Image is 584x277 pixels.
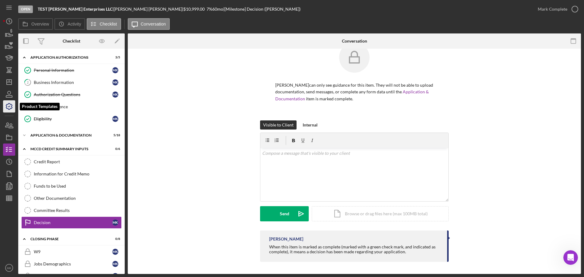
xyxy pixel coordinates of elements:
div: Committee Results [34,208,121,213]
div: M K [112,220,118,226]
div: [PERSON_NAME] [269,237,303,241]
div: Checklist [63,39,80,43]
div: BA-Due Diligence [34,104,121,109]
text: MK [7,266,12,270]
a: 2Business InformationMK [21,76,122,88]
div: Decision [34,220,112,225]
button: Expand window [106,2,118,14]
div: MCCD Credit Summary Inputs [30,147,105,151]
div: | [38,7,114,12]
div: 5 / 18 [109,133,120,137]
a: Open in help center [36,203,85,207]
a: Information for Credit Memo [21,168,122,180]
div: Application Authorizations [30,56,105,59]
a: DecisionMK [21,216,122,229]
button: Activity [54,18,85,30]
div: M K [112,116,118,122]
button: Overview [18,18,53,30]
div: 3 / 5 [109,56,120,59]
div: Conversation [342,39,367,43]
div: Personal Information [34,68,112,73]
div: Application & Documentation [30,133,105,137]
div: Business Information [34,80,112,85]
label: Activity [68,22,81,26]
label: Conversation [141,22,166,26]
div: M K [112,261,118,267]
div: Jobs Demographics [34,261,112,266]
a: Personal InformationMK [21,64,122,76]
a: Jobs DemographicsMK [21,258,122,270]
a: Authorization QuestionsMK [21,88,122,101]
div: Send [280,206,289,221]
a: Credit Report [21,156,122,168]
a: Funds to be Used [21,180,122,192]
div: Mark Complete [538,3,567,15]
tspan: 2 [27,80,29,84]
div: $10,999.00 [183,7,207,12]
span: 😞 [40,183,49,195]
a: EligibilityMK [21,113,122,125]
button: Conversation [128,18,170,30]
label: Overview [31,22,49,26]
div: Visible to Client [263,120,294,130]
button: go back [4,2,16,14]
iframe: Intercom live chat [563,250,578,265]
div: When this item is marked as complete (marked with a green check mark, and indicated as complete),... [269,244,441,254]
div: Other Documentation [34,196,121,201]
span: neutral face reaction [53,183,69,195]
div: Information for Credit Memo [34,171,121,176]
a: W9MK [21,246,122,258]
div: Did this answer your question? [7,177,114,183]
button: Checklist [87,18,121,30]
div: [PERSON_NAME] [PERSON_NAME] | [114,7,183,12]
span: 😃 [72,183,81,195]
div: 7 % [207,7,212,12]
span: smiley reaction [69,183,85,195]
div: 60 mo [212,7,223,12]
div: 0 / 6 [109,147,120,151]
div: M K [112,249,118,255]
a: Other Documentation [21,192,122,204]
button: MK [3,262,15,274]
button: Send [260,206,309,221]
span: disappointed reaction [37,183,53,195]
p: [PERSON_NAME] can only see guidance for this item. They will not be able to upload documentation,... [275,82,433,102]
div: 0 / 8 [109,237,120,241]
div: M K [112,92,118,98]
b: TEST [PERSON_NAME] Enterprises LLC [38,6,113,12]
div: Authorization Questions [34,92,112,97]
div: M K [112,67,118,73]
button: Mark Complete [532,3,581,15]
div: Internal [303,120,318,130]
div: Open [18,5,33,13]
div: Credit Report [34,159,121,164]
div: | [Milestone] Decision ([PERSON_NAME]) [223,7,301,12]
button: Visible to Client [260,120,297,130]
div: M K [112,79,118,85]
div: W9 [34,249,112,254]
span: 😐 [56,183,65,195]
button: Internal [300,120,321,130]
a: Committee Results [21,204,122,216]
label: Checklist [100,22,117,26]
div: Closing Phase [30,237,105,241]
a: Application & Documentation [275,89,429,101]
div: Funds to be Used [34,184,121,189]
div: Eligibility [34,116,112,121]
a: BA-Due Diligence [21,101,122,113]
